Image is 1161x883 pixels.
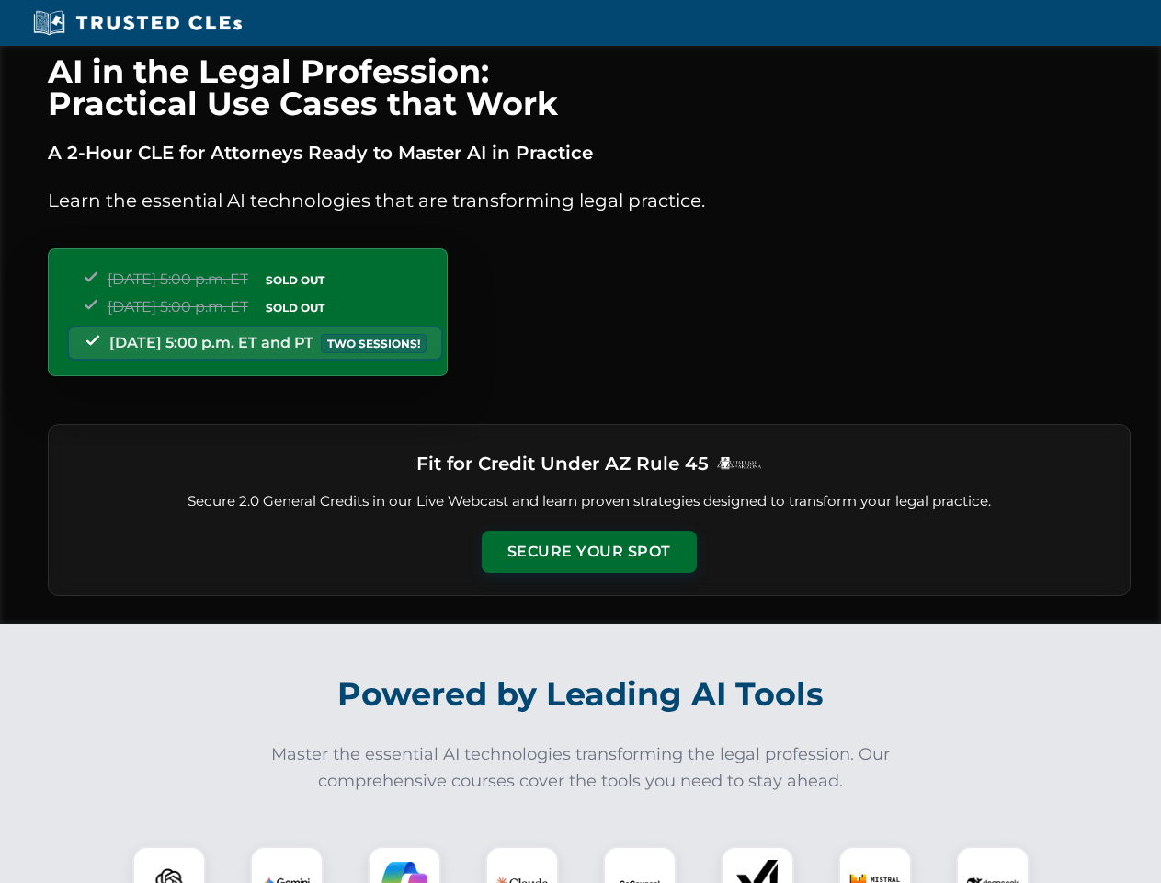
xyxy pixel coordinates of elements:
[259,270,331,290] span: SOLD OUT
[72,662,1090,727] h2: Powered by Leading AI Tools
[108,298,248,315] span: [DATE] 5:00 p.m. ET
[71,491,1108,512] p: Secure 2.0 General Credits in our Live Webcast and learn proven strategies designed to transform ...
[108,270,248,288] span: [DATE] 5:00 p.m. ET
[28,9,247,37] img: Trusted CLEs
[48,186,1131,215] p: Learn the essential AI technologies that are transforming legal practice.
[259,298,331,317] span: SOLD OUT
[416,447,709,480] h3: Fit for Credit Under AZ Rule 45
[482,531,697,573] button: Secure Your Spot
[716,456,762,470] img: Logo
[48,55,1131,120] h1: AI in the Legal Profession: Practical Use Cases that Work
[48,138,1131,167] p: A 2-Hour CLE for Attorneys Ready to Master AI in Practice
[259,741,903,795] p: Master the essential AI technologies transforming the legal profession. Our comprehensive courses...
